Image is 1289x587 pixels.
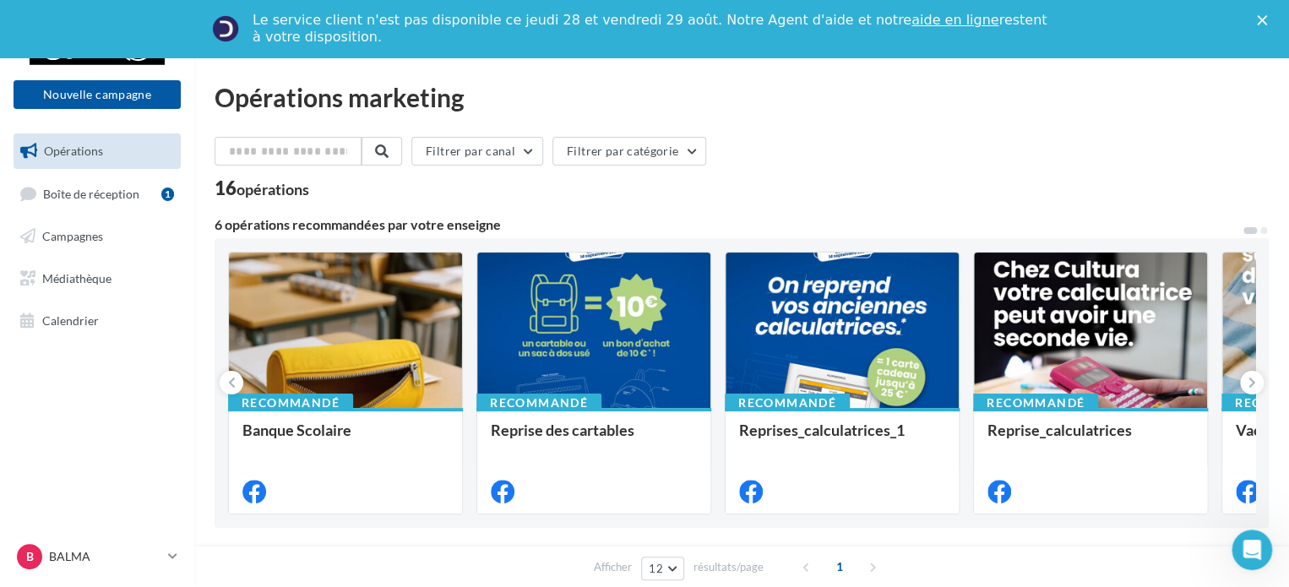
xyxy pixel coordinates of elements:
button: 12 [641,557,684,580]
span: 1 [826,553,853,580]
div: Le service client n'est pas disponible ce jeudi 28 et vendredi 29 août. Notre Agent d'aide et not... [253,12,1050,46]
div: Recommandé [725,394,850,412]
span: B [26,548,34,565]
a: Médiathèque [10,261,184,296]
span: Calendrier [42,313,99,327]
span: Afficher [594,559,632,575]
span: résultats/page [693,559,764,575]
a: aide en ligne [911,12,998,28]
span: 12 [649,562,663,575]
div: 16 [215,179,309,198]
button: Filtrer par catégorie [552,137,706,166]
div: opérations [237,182,309,197]
a: B BALMA [14,541,181,573]
span: Reprise_calculatrices [987,421,1132,439]
button: Filtrer par canal [411,137,543,166]
span: Boîte de réception [43,186,139,200]
span: Reprises_calculatrices_1 [739,421,905,439]
button: Nouvelle campagne [14,80,181,109]
div: 6 opérations recommandées par votre enseigne [215,218,1242,231]
span: Reprise des cartables [491,421,634,439]
img: Profile image for Service-Client [212,15,239,42]
div: Fermer [1257,15,1274,25]
div: Recommandé [476,394,601,412]
span: Opérations [44,144,103,158]
div: Recommandé [228,394,353,412]
p: BALMA [49,548,161,565]
div: Opérations marketing [215,84,1269,110]
a: Opérations [10,133,184,169]
span: Banque Scolaire [242,421,351,439]
div: 1 [161,188,174,201]
span: Campagnes [42,229,103,243]
a: Campagnes [10,219,184,254]
div: Recommandé [973,394,1098,412]
a: Boîte de réception1 [10,176,184,212]
a: Calendrier [10,303,184,339]
span: Médiathèque [42,271,111,285]
iframe: Intercom live chat [1232,530,1272,570]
